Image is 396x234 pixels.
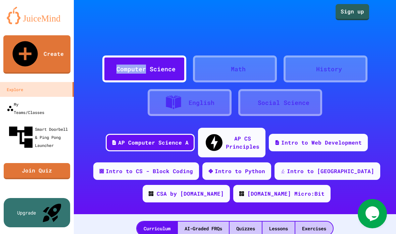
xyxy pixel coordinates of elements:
[7,123,71,151] div: Smart Doorbell & Ping Pong Launcher
[247,190,325,198] div: [DOMAIN_NAME] Micro:Bit
[118,139,189,147] div: AP Computer Science A
[17,209,36,216] div: Upgrade
[215,167,265,175] div: Intro to Python
[281,139,362,147] div: Intro to Web Development
[258,98,309,107] div: Social Science
[287,167,374,175] div: Intro to [GEOGRAPHIC_DATA]
[316,65,342,74] div: History
[149,191,153,196] img: CODE_logo_RGB.png
[3,35,70,74] a: Create
[189,98,214,107] div: English
[336,4,369,20] a: Sign up
[7,7,67,24] img: logo-orange.svg
[4,163,70,179] a: Join Quiz
[226,134,259,151] div: AP CS Principles
[7,100,44,116] div: My Teams/Classes
[7,85,23,93] div: Explore
[358,197,390,228] iframe: chat widget
[231,65,246,74] div: Math
[239,191,244,196] img: CODE_logo_RGB.png
[116,65,176,74] div: Computer Science
[157,190,224,198] div: CSA by [DOMAIN_NAME]
[106,167,193,175] div: Intro to CS - Block Coding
